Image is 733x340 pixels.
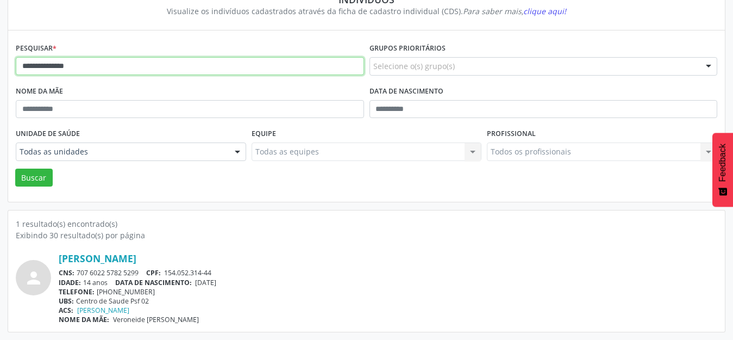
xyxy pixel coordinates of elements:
[369,40,446,57] label: Grupos prioritários
[24,268,43,288] i: person
[77,306,129,315] a: [PERSON_NAME]
[59,306,73,315] span: ACS:
[59,252,136,264] a: [PERSON_NAME]
[16,218,717,230] div: 1 resultado(s) encontrado(s)
[59,287,717,296] div: [PHONE_NUMBER]
[487,126,536,143] label: Profissional
[115,278,192,287] span: DATA DE NASCIMENTO:
[23,5,710,17] div: Visualize os indivíduos cadastrados através da ficha de cadastro individual (CDS).
[523,6,566,16] span: clique aqui!
[16,126,80,143] label: Unidade de saúde
[59,268,74,277] span: CNS:
[59,278,717,287] div: 14 anos
[252,126,276,143] label: Equipe
[195,278,216,287] span: [DATE]
[59,315,109,324] span: NOME DA MÃE:
[146,268,161,277] span: CPF:
[16,83,63,100] label: Nome da mãe
[164,268,211,277] span: 154.052.314-44
[59,296,74,306] span: UBS:
[59,268,717,277] div: 707 6022 5782 5299
[59,287,95,296] span: TELEFONE:
[712,133,733,207] button: Feedback - Mostrar pesquisa
[15,169,53,187] button: Buscar
[20,146,224,157] span: Todas as unidades
[369,83,443,100] label: Data de nascimento
[373,60,455,72] span: Selecione o(s) grupo(s)
[16,40,57,57] label: Pesquisar
[113,315,199,324] span: Veroneide [PERSON_NAME]
[59,278,81,287] span: IDADE:
[718,144,728,182] span: Feedback
[16,230,717,241] div: Exibindo 30 resultado(s) por página
[463,6,566,16] i: Para saber mais,
[59,296,717,306] div: Centro de Saude Psf 02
